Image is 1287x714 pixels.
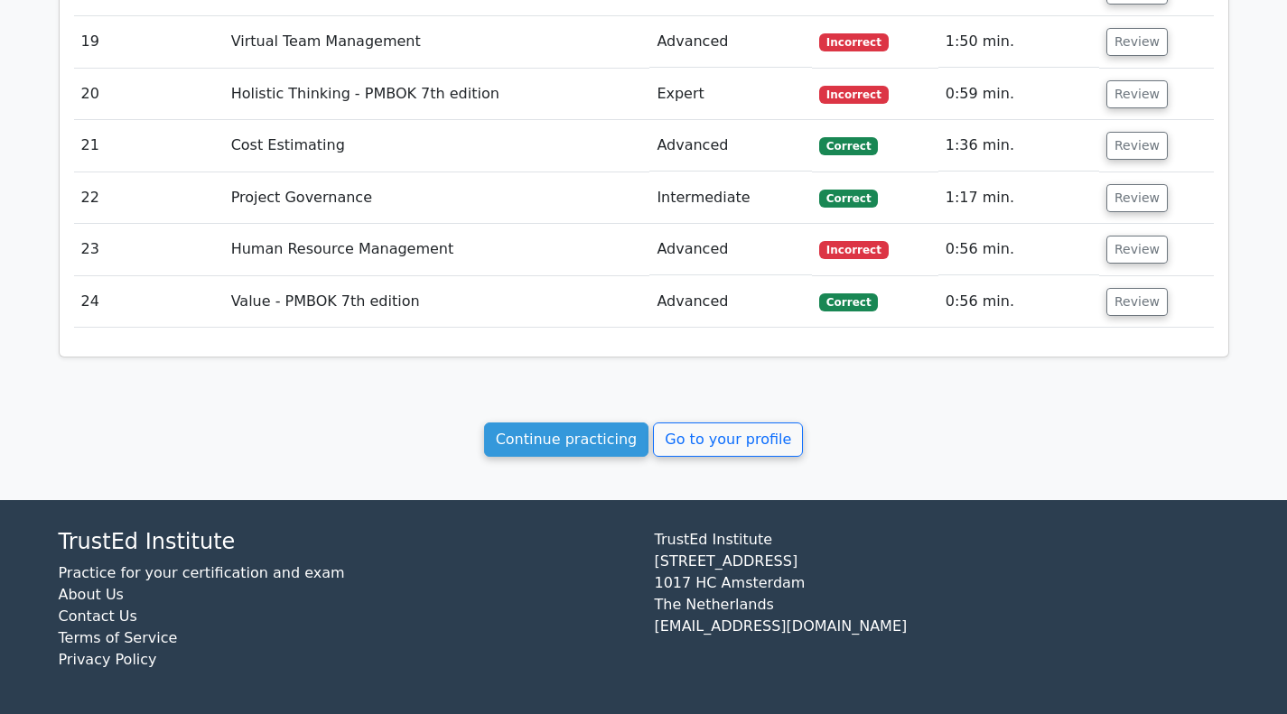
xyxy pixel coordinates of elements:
a: Terms of Service [59,629,178,646]
span: Correct [819,190,878,208]
td: Advanced [649,224,812,275]
td: Value - PMBOK 7th edition [224,276,650,328]
td: Advanced [649,16,812,68]
td: Cost Estimating [224,120,650,172]
td: 0:56 min. [938,276,1099,328]
span: Correct [819,137,878,155]
div: TrustEd Institute [STREET_ADDRESS] 1017 HC Amsterdam The Netherlands [EMAIL_ADDRESS][DOMAIN_NAME] [644,529,1240,685]
td: 1:50 min. [938,16,1099,68]
td: 0:56 min. [938,224,1099,275]
td: Virtual Team Management [224,16,650,68]
td: 24 [74,276,224,328]
td: 19 [74,16,224,68]
td: 1:36 min. [938,120,1099,172]
td: Advanced [649,276,812,328]
td: Intermediate [649,172,812,224]
a: Contact Us [59,607,137,625]
td: 20 [74,69,224,120]
button: Review [1106,184,1168,212]
button: Review [1106,132,1168,160]
a: Privacy Policy [59,651,157,668]
td: 0:59 min. [938,69,1099,120]
button: Review [1106,288,1168,316]
a: Practice for your certification and exam [59,564,345,581]
span: Incorrect [819,241,889,259]
button: Review [1106,80,1168,108]
td: Holistic Thinking - PMBOK 7th edition [224,69,650,120]
span: Incorrect [819,86,889,104]
span: Incorrect [819,33,889,51]
td: 22 [74,172,224,224]
span: Correct [819,293,878,311]
button: Review [1106,28,1168,56]
a: Continue practicing [484,422,649,457]
a: About Us [59,586,124,603]
a: Go to your profile [653,422,803,457]
td: Advanced [649,120,812,172]
td: Project Governance [224,172,650,224]
button: Review [1106,236,1168,264]
td: Human Resource Management [224,224,650,275]
td: 23 [74,224,224,275]
h4: TrustEd Institute [59,529,633,555]
td: 1:17 min. [938,172,1099,224]
td: 21 [74,120,224,172]
td: Expert [649,69,812,120]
